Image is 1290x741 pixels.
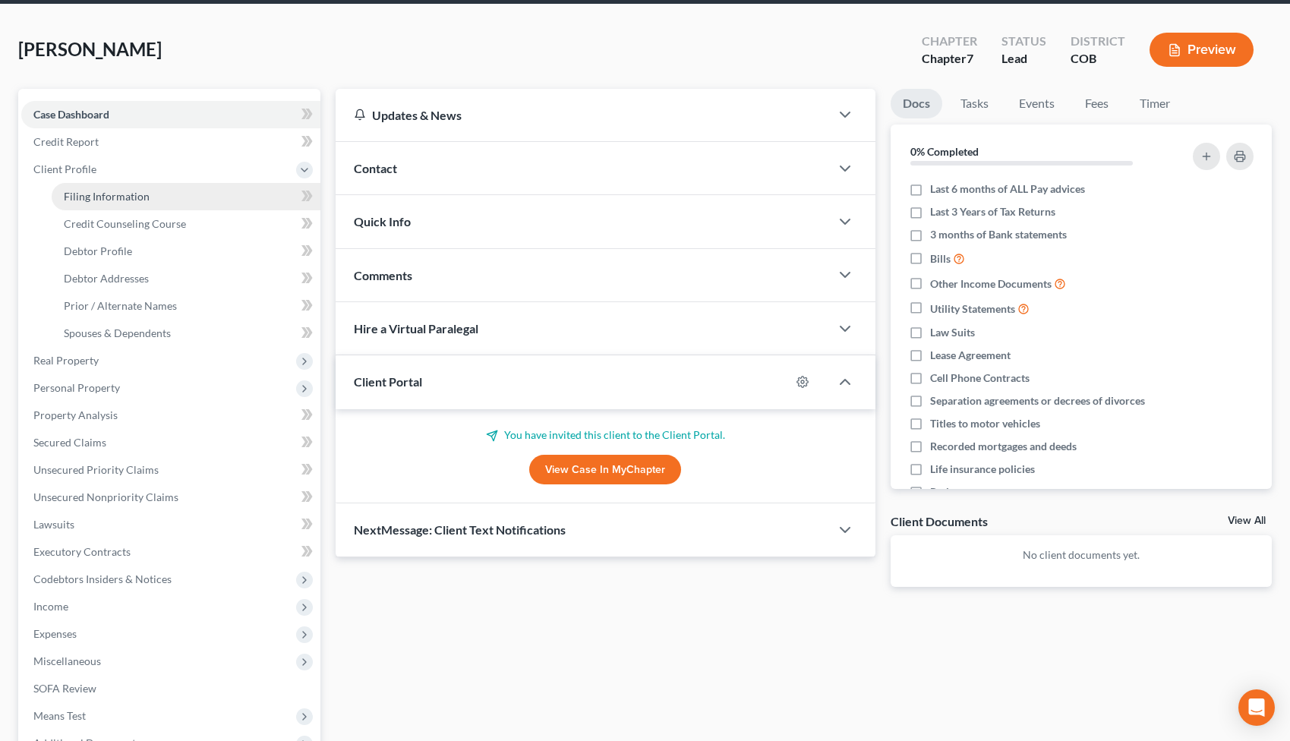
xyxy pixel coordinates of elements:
[930,484,1077,500] span: Retirement account statements
[1001,33,1046,50] div: Status
[52,210,320,238] a: Credit Counseling Course
[930,251,951,266] span: Bills
[930,416,1040,431] span: Titles to motor vehicles
[1001,50,1046,68] div: Lead
[33,354,99,367] span: Real Property
[930,301,1015,317] span: Utility Statements
[354,321,478,336] span: Hire a Virtual Paralegal
[33,381,120,394] span: Personal Property
[33,545,131,558] span: Executory Contracts
[33,490,178,503] span: Unsecured Nonpriority Claims
[33,518,74,531] span: Lawsuits
[1128,89,1182,118] a: Timer
[910,145,979,158] strong: 0% Completed
[354,161,397,175] span: Contact
[21,402,320,429] a: Property Analysis
[18,38,162,60] span: [PERSON_NAME]
[64,217,186,230] span: Credit Counseling Course
[891,513,988,529] div: Client Documents
[21,456,320,484] a: Unsecured Priority Claims
[33,408,118,421] span: Property Analysis
[33,463,159,476] span: Unsecured Priority Claims
[930,393,1145,408] span: Separation agreements or decrees of divorces
[52,238,320,265] a: Debtor Profile
[529,455,681,485] a: View Case in MyChapter
[948,89,1001,118] a: Tasks
[33,654,101,667] span: Miscellaneous
[64,299,177,312] span: Prior / Alternate Names
[52,265,320,292] a: Debtor Addresses
[1238,689,1275,726] div: Open Intercom Messenger
[33,709,86,722] span: Means Test
[64,272,149,285] span: Debtor Addresses
[930,181,1085,197] span: Last 6 months of ALL Pay advices
[930,276,1052,292] span: Other Income Documents
[52,183,320,210] a: Filing Information
[33,627,77,640] span: Expenses
[21,675,320,702] a: SOFA Review
[21,484,320,511] a: Unsecured Nonpriority Claims
[922,33,977,50] div: Chapter
[354,522,566,537] span: NextMessage: Client Text Notifications
[33,436,106,449] span: Secured Claims
[21,429,320,456] a: Secured Claims
[930,204,1055,219] span: Last 3 Years of Tax Returns
[354,374,422,389] span: Client Portal
[922,50,977,68] div: Chapter
[33,600,68,613] span: Income
[21,128,320,156] a: Credit Report
[1071,33,1125,50] div: District
[52,320,320,347] a: Spouses & Dependents
[21,538,320,566] a: Executory Contracts
[1073,89,1121,118] a: Fees
[21,101,320,128] a: Case Dashboard
[354,268,412,282] span: Comments
[354,107,812,123] div: Updates & News
[354,427,857,443] p: You have invited this client to the Client Portal.
[930,370,1030,386] span: Cell Phone Contracts
[64,326,171,339] span: Spouses & Dependents
[930,348,1011,363] span: Lease Agreement
[1150,33,1254,67] button: Preview
[64,190,150,203] span: Filing Information
[930,462,1035,477] span: Life insurance policies
[21,511,320,538] a: Lawsuits
[930,439,1077,454] span: Recorded mortgages and deeds
[1228,516,1266,526] a: View All
[930,325,975,340] span: Law Suits
[1007,89,1067,118] a: Events
[52,292,320,320] a: Prior / Alternate Names
[33,108,109,121] span: Case Dashboard
[1071,50,1125,68] div: COB
[354,214,411,229] span: Quick Info
[33,162,96,175] span: Client Profile
[903,547,1260,563] p: No client documents yet.
[33,135,99,148] span: Credit Report
[930,227,1067,242] span: 3 months of Bank statements
[33,682,96,695] span: SOFA Review
[967,51,973,65] span: 7
[64,244,132,257] span: Debtor Profile
[891,89,942,118] a: Docs
[33,572,172,585] span: Codebtors Insiders & Notices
